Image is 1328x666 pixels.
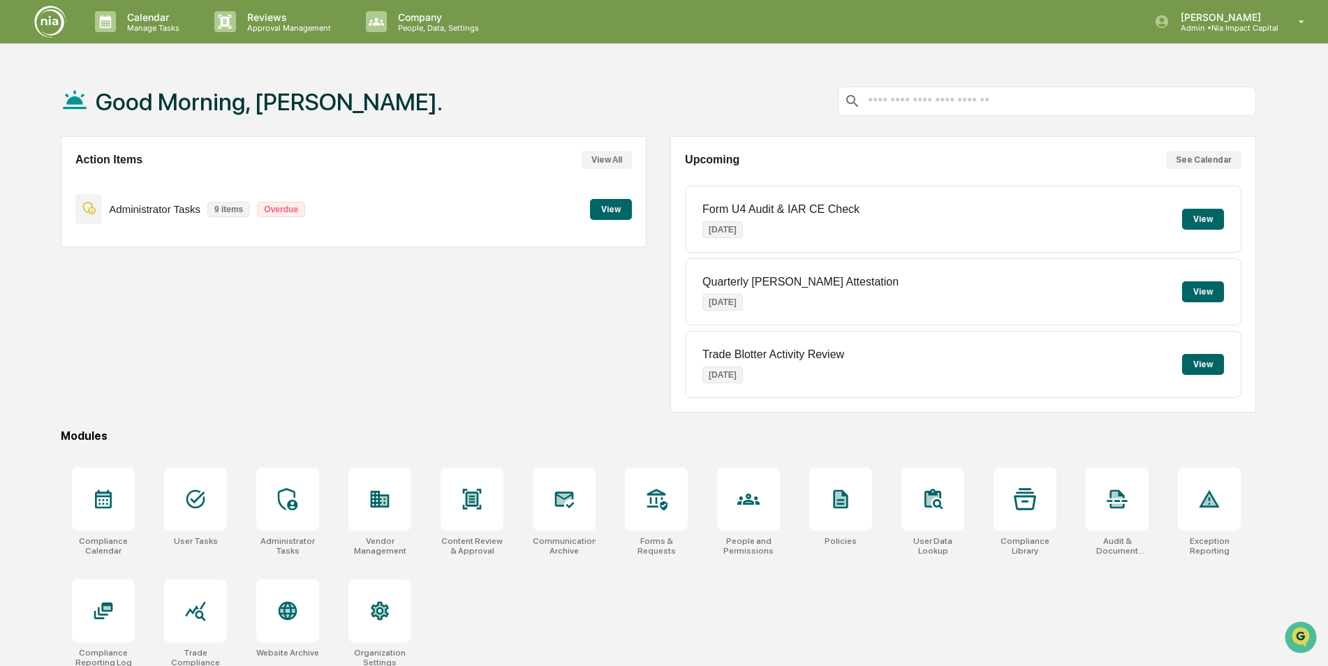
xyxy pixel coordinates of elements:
[441,536,503,556] div: Content Review & Approval
[825,536,857,546] div: Policies
[348,536,411,556] div: Vendor Management
[625,536,688,556] div: Forms & Requests
[47,121,177,132] div: We're available if you need us!
[387,23,486,33] p: People, Data, Settings
[98,236,169,247] a: Powered byPylon
[1170,11,1278,23] p: [PERSON_NAME]
[702,276,899,288] p: Quarterly [PERSON_NAME] Attestation
[702,367,743,383] p: [DATE]
[28,176,90,190] span: Preclearance
[717,536,780,556] div: People and Permissions
[590,202,632,215] a: View
[994,536,1056,556] div: Compliance Library
[14,204,25,215] div: 🔎
[256,648,319,658] div: Website Archive
[1182,354,1224,375] button: View
[901,536,964,556] div: User Data Lookup
[590,199,632,220] button: View
[14,107,39,132] img: 1746055101610-c473b297-6a78-478c-a979-82029cc54cd1
[8,197,94,222] a: 🔎Data Lookup
[75,154,142,166] h2: Action Items
[236,11,338,23] p: Reviews
[115,176,173,190] span: Attestations
[582,151,632,169] button: View All
[34,5,67,38] img: logo
[47,107,229,121] div: Start new chat
[1086,536,1149,556] div: Audit & Document Logs
[28,202,88,216] span: Data Lookup
[1178,536,1241,556] div: Exception Reporting
[533,536,596,556] div: Communications Archive
[96,170,179,195] a: 🗄️Attestations
[702,294,743,311] p: [DATE]
[109,203,200,215] p: Administrator Tasks
[8,170,96,195] a: 🖐️Preclearance
[116,11,186,23] p: Calendar
[72,536,135,556] div: Compliance Calendar
[207,202,250,217] p: 9 items
[257,202,305,217] p: Overdue
[1182,281,1224,302] button: View
[702,348,844,361] p: Trade Blotter Activity Review
[14,29,254,52] p: How can we help?
[702,221,743,238] p: [DATE]
[1283,620,1321,658] iframe: Open customer support
[387,11,486,23] p: Company
[256,536,319,556] div: Administrator Tasks
[237,111,254,128] button: Start new chat
[702,203,859,216] p: Form U4 Audit & IAR CE Check
[236,23,338,33] p: Approval Management
[101,177,112,188] div: 🗄️
[14,177,25,188] div: 🖐️
[1170,23,1278,33] p: Admin • Nia Impact Capital
[61,429,1256,443] div: Modules
[139,237,169,247] span: Pylon
[1182,209,1224,230] button: View
[685,154,739,166] h2: Upcoming
[1166,151,1241,169] button: See Calendar
[96,88,443,116] h1: Good Morning, [PERSON_NAME].
[174,536,218,546] div: User Tasks
[116,23,186,33] p: Manage Tasks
